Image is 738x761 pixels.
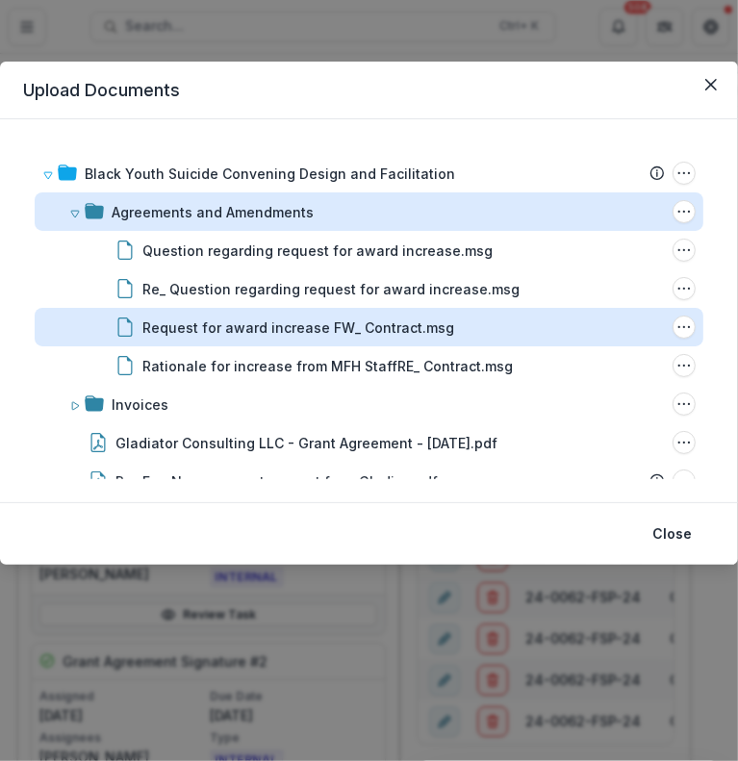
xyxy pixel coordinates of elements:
div: Gladiator Consulting LLC - Grant Agreement - [DATE].pdfGladiator Consulting LLC - Grant Agreement... [35,423,703,462]
div: Request for award increase FW_ Contract.msgRequest for award increase FW_ Contract.msg Options [35,308,703,346]
div: Black Youth Suicide Convening Design and FacilitationBlack Youth Suicide Convening Design and Fac... [35,154,703,192]
div: InvoicesInvoices Options [35,385,703,423]
div: Rationale for increase from MFH StaffRE_ Contract.msg [142,356,513,376]
button: Re_ Question regarding request for award increase.msg Options [673,277,696,300]
div: Black Youth Suicide Convening Design and Facilitation [85,164,455,184]
button: Close [641,519,703,549]
div: Rationale for increase from MFH StaffRE_ Contract.msgRationale for increase from MFH StaffRE_ Con... [35,346,703,385]
div: Re_ Question regarding request for award increase.msg [142,279,520,299]
button: Gladiator Consulting LLC - Grant Agreement - 2025-09-15.pdf Options [673,431,696,454]
button: Invoices Options [673,393,696,416]
button: Agreements and Amendments Options [673,200,696,223]
div: Agreements and AmendmentsAgreements and Amendments OptionsQuestion regarding request for award in... [35,192,703,385]
div: Re_ Fw_ New payment request from Gladia...pdfRe_ Fw_ New payment request from Gladia...pdf Options [35,462,703,500]
button: Black Youth Suicide Convening Design and Facilitation Options [673,162,696,185]
div: Question regarding request for award increase.msgQuestion regarding request for award increase.ms... [35,231,703,269]
button: Re_ Fw_ New payment request from Gladia...pdf Options [673,469,696,493]
div: Re_ Question regarding request for award increase.msgRe_ Question regarding request for award inc... [35,269,703,308]
button: Close [696,69,726,100]
div: Invoices [112,394,168,415]
button: Rationale for increase from MFH StaffRE_ Contract.msg Options [673,354,696,377]
button: Question regarding request for award increase.msg Options [673,239,696,262]
div: Request for award increase FW_ Contract.msg [142,317,454,338]
div: Re_ Fw_ New payment request from Gladia...pdf [115,471,438,492]
div: Gladiator Consulting LLC - Grant Agreement - [DATE].pdf [115,433,497,453]
div: Agreements and Amendments [112,202,314,222]
div: Question regarding request for award increase.msg [142,241,493,261]
button: Request for award increase FW_ Contract.msg Options [673,316,696,339]
div: Agreements and AmendmentsAgreements and Amendments Options [35,192,703,231]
